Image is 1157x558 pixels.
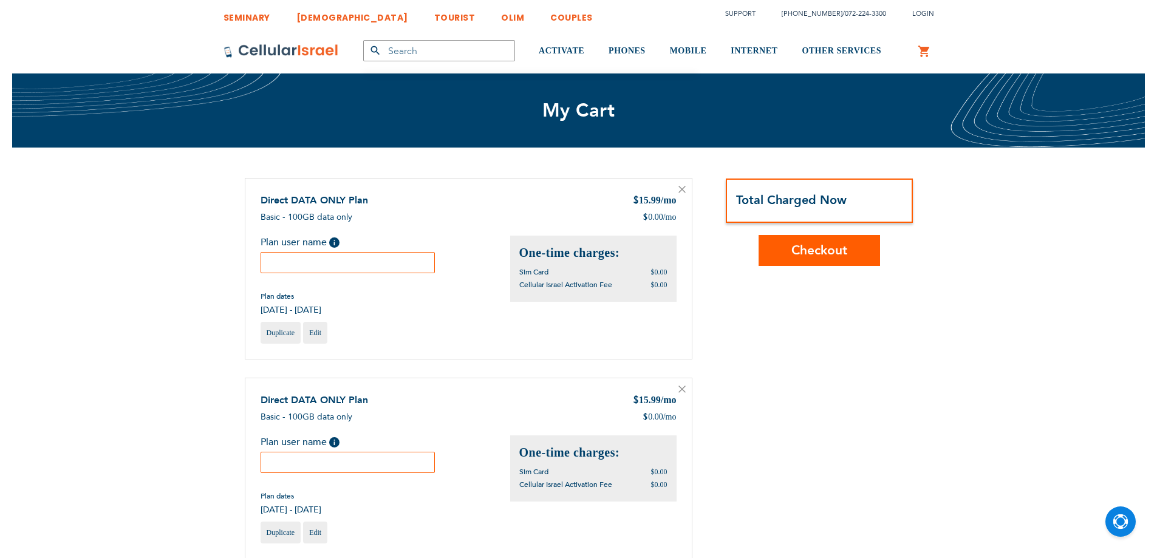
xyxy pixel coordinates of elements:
h2: One-time charges: [519,245,667,261]
a: Duplicate [261,322,301,344]
span: $0.00 [651,468,667,476]
span: OTHER SERVICES [802,46,881,55]
span: Login [912,9,934,18]
span: Help [329,237,340,248]
a: Edit [303,322,327,344]
button: Checkout [759,235,880,266]
span: Plan user name [261,236,327,249]
span: /mo [663,411,677,423]
span: Plan user name [261,435,327,449]
span: [DATE] - [DATE] [261,504,321,515]
span: Edit [309,528,321,537]
div: 15.99 [633,393,677,408]
li: / [770,5,886,22]
a: Support [725,9,756,18]
div: 0.00 [643,411,676,423]
a: OLIM [501,3,524,26]
div: 15.99 [633,194,677,208]
span: Sim Card [519,267,548,277]
a: PHONES [609,29,646,74]
a: MOBILE [670,29,707,74]
span: Checkout [791,242,847,259]
span: /mo [661,395,677,405]
span: $0.00 [651,268,667,276]
img: Cellular Israel Logo [224,44,339,58]
a: TOURIST [434,3,476,26]
span: My Cart [542,98,615,123]
strong: Total Charged Now [736,192,847,208]
span: INTERNET [731,46,777,55]
span: $ [633,394,639,408]
span: Cellular Israel Activation Fee [519,480,612,489]
span: ACTIVATE [539,46,584,55]
a: 072-224-3300 [845,9,886,18]
a: COUPLES [550,3,593,26]
a: ACTIVATE [539,29,584,74]
span: MOBILE [670,46,707,55]
span: Sim Card [519,467,548,477]
span: $0.00 [651,281,667,289]
span: Duplicate [267,328,295,337]
a: [PHONE_NUMBER] [782,9,842,18]
a: SEMINARY [224,3,270,26]
span: Duplicate [267,528,295,537]
span: [DATE] - [DATE] [261,304,321,316]
span: $ [643,411,648,423]
a: OTHER SERVICES [802,29,881,74]
span: $0.00 [651,480,667,489]
span: Plan dates [261,491,321,501]
a: Direct DATA ONLY Plan [261,194,368,207]
h2: One-time charges: [519,444,667,461]
span: Basic - 100GB data only [261,411,352,423]
span: Cellular Israel Activation Fee [519,280,612,290]
a: [DEMOGRAPHIC_DATA] [296,3,408,26]
span: Edit [309,328,321,337]
input: Search [363,40,515,61]
span: Basic - 100GB data only [261,211,352,223]
span: Plan dates [261,291,321,301]
div: 0.00 [643,211,676,223]
a: INTERNET [731,29,777,74]
span: PHONES [609,46,646,55]
a: Direct DATA ONLY Plan [261,393,368,407]
a: Duplicate [261,522,301,543]
a: Edit [303,522,327,543]
span: $ [633,194,639,208]
span: Help [329,437,340,447]
span: /mo [661,195,677,205]
span: $ [643,211,648,223]
span: /mo [663,211,677,223]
